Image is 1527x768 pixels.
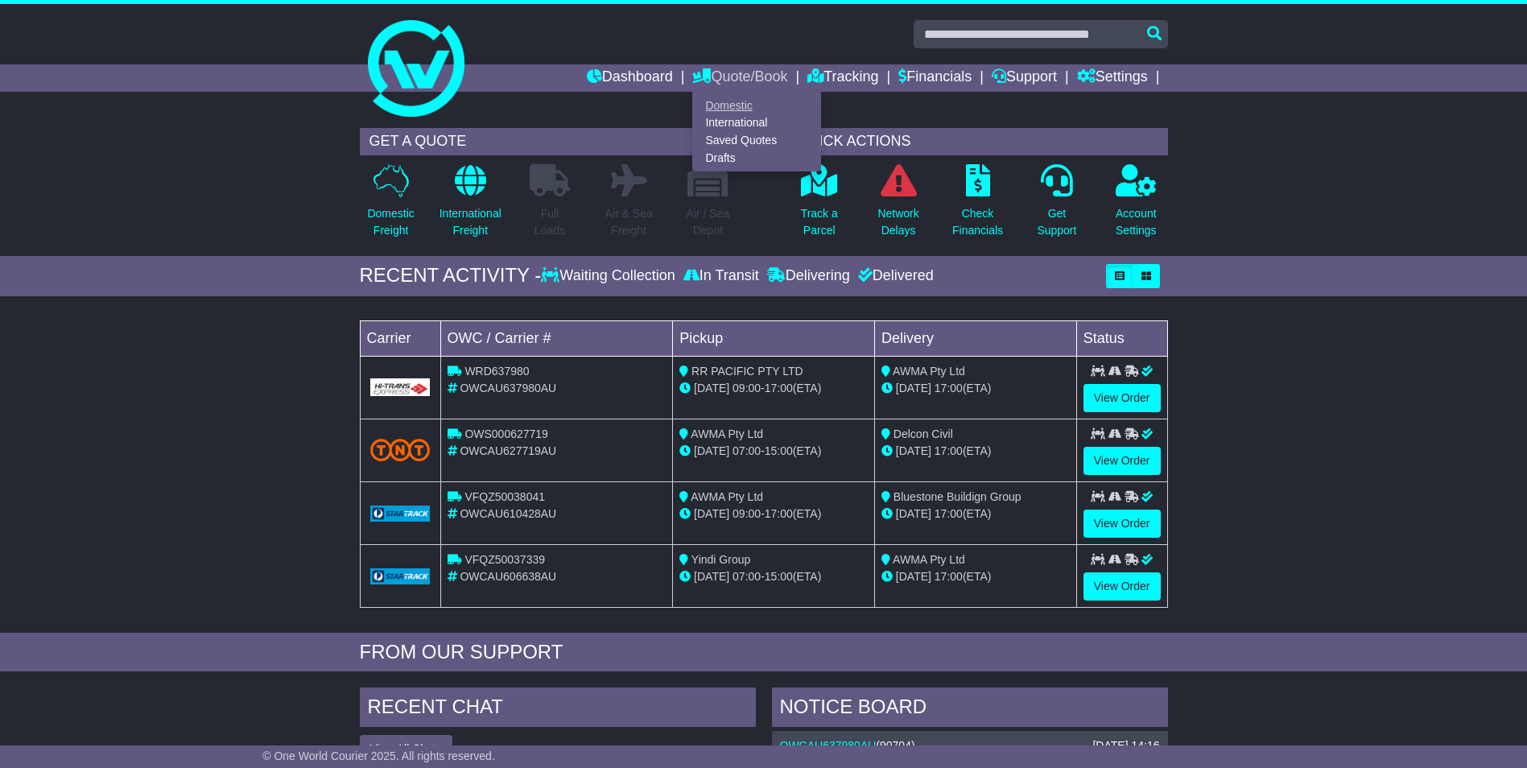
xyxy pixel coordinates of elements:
p: Full Loads [530,205,570,239]
p: Domestic Freight [367,205,414,239]
span: OWCAU637980AU [460,382,556,394]
span: [DATE] [694,444,729,457]
p: Track a Parcel [801,205,838,239]
p: Get Support [1037,205,1076,239]
p: Air & Sea Freight [605,205,653,239]
td: Pickup [673,320,875,356]
span: Delcon Civil [894,427,953,440]
div: (ETA) [881,568,1070,585]
a: View Order [1083,510,1161,538]
span: 15:00 [765,444,793,457]
span: [DATE] [694,382,729,394]
span: [DATE] [896,444,931,457]
span: [DATE] [896,570,931,583]
span: [DATE] [694,570,729,583]
a: International [693,114,820,132]
img: TNT_Domestic.png [370,439,431,460]
div: Delivered [854,267,934,285]
a: Settings [1077,64,1148,92]
p: Check Financials [952,205,1003,239]
img: GetCarrierServiceLogo [370,378,431,396]
img: GetCarrierServiceLogo [370,506,431,522]
span: 90704 [880,739,911,752]
span: 17:00 [935,507,963,520]
button: View All Chats [360,735,452,763]
a: Saved Quotes [693,132,820,150]
img: GetCarrierServiceLogo [370,568,431,584]
span: RR PACIFIC PTY LTD [691,365,803,378]
div: - (ETA) [679,443,868,460]
span: 17:00 [935,570,963,583]
div: - (ETA) [679,568,868,585]
div: (ETA) [881,506,1070,522]
div: Quote/Book [692,92,821,171]
a: NetworkDelays [877,163,919,248]
span: 07:00 [733,570,761,583]
a: GetSupport [1036,163,1077,248]
a: View Order [1083,384,1161,412]
span: 09:00 [733,382,761,394]
span: WRD637980 [464,365,529,378]
a: Drafts [693,149,820,167]
div: (ETA) [881,443,1070,460]
a: Financials [898,64,972,92]
div: [DATE] 14:16 [1092,739,1159,753]
span: 07:00 [733,444,761,457]
span: 09:00 [733,507,761,520]
span: OWS000627719 [464,427,548,440]
div: - (ETA) [679,380,868,397]
td: Carrier [360,320,440,356]
a: View Order [1083,447,1161,475]
div: GET A QUOTE [360,128,740,155]
span: VFQZ50038041 [464,490,545,503]
a: Support [992,64,1057,92]
div: RECENT CHAT [360,687,756,731]
a: Quote/Book [692,64,787,92]
span: OWCAU627719AU [460,444,556,457]
a: Track aParcel [800,163,839,248]
span: AWMA Pty Ltd [893,553,965,566]
a: AccountSettings [1115,163,1158,248]
span: VFQZ50037339 [464,553,545,566]
div: In Transit [679,267,763,285]
div: ( ) [780,739,1160,753]
span: Yindi Group [691,553,750,566]
td: Delivery [874,320,1076,356]
div: Delivering [763,267,854,285]
p: International Freight [440,205,501,239]
a: Dashboard [587,64,673,92]
a: DomesticFreight [366,163,415,248]
div: (ETA) [881,380,1070,397]
a: OWCAU637980AU [780,739,877,752]
span: 15:00 [765,570,793,583]
span: AWMA Pty Ltd [691,490,763,503]
span: © One World Courier 2025. All rights reserved. [262,749,495,762]
td: Status [1076,320,1167,356]
span: [DATE] [896,382,931,394]
span: 17:00 [935,382,963,394]
a: Domestic [693,97,820,114]
div: - (ETA) [679,506,868,522]
span: AWMA Pty Ltd [691,427,763,440]
span: OWCAU606638AU [460,570,556,583]
td: OWC / Carrier # [440,320,673,356]
div: RECENT ACTIVITY - [360,264,542,287]
a: CheckFinancials [951,163,1004,248]
span: [DATE] [896,507,931,520]
span: 17:00 [935,444,963,457]
span: 17:00 [765,507,793,520]
span: OWCAU610428AU [460,507,556,520]
p: Air / Sea Depot [687,205,730,239]
a: View Order [1083,572,1161,601]
div: NOTICE BOARD [772,687,1168,731]
div: FROM OUR SUPPORT [360,641,1168,664]
div: QUICK ACTIONS [788,128,1168,155]
span: AWMA Pty Ltd [893,365,965,378]
div: Waiting Collection [541,267,679,285]
p: Network Delays [877,205,918,239]
span: 17:00 [765,382,793,394]
span: [DATE] [694,507,729,520]
a: InternationalFreight [439,163,502,248]
p: Account Settings [1116,205,1157,239]
span: Bluestone Buildign Group [894,490,1021,503]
